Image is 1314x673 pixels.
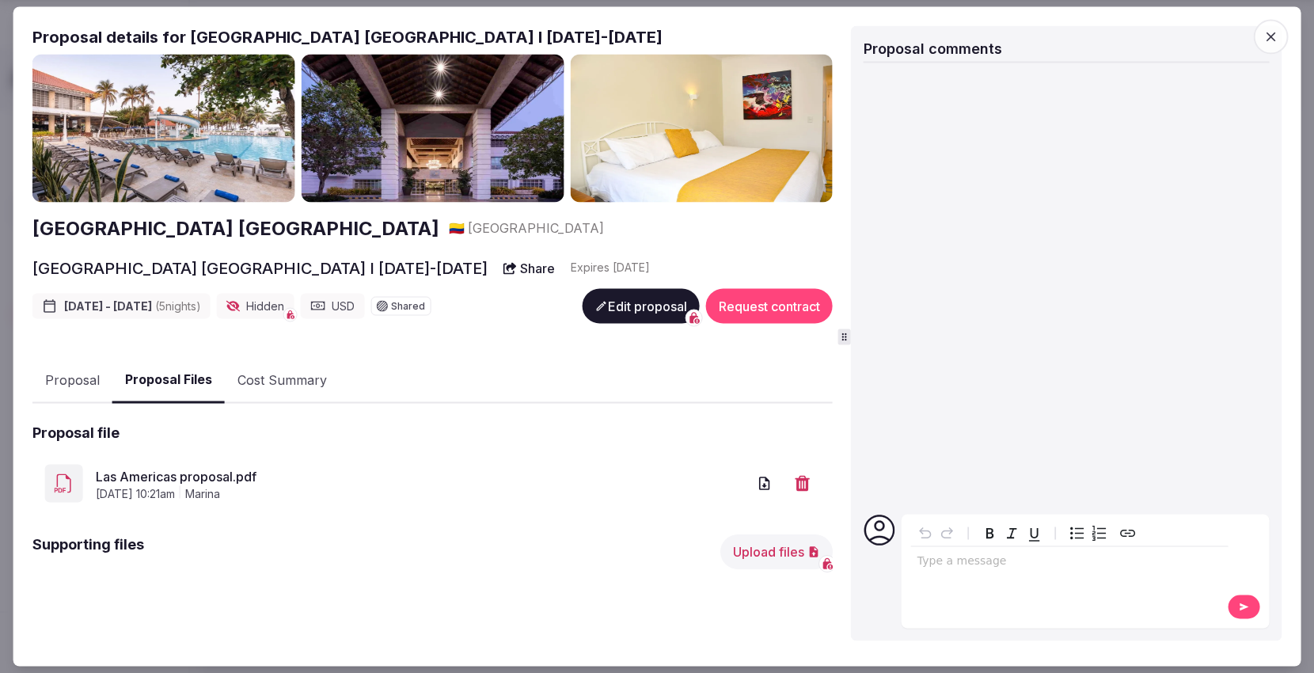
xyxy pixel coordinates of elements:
[32,534,144,569] h2: Supporting files
[217,294,294,319] div: Hidden
[96,466,747,485] a: Las Americas proposal.pdf
[155,299,201,313] span: ( 5 night s )
[300,294,364,319] div: USD
[96,485,175,501] span: [DATE] 10:21am
[720,534,833,569] button: Upload files
[449,220,465,236] span: 🇨🇴
[391,302,425,311] span: Shared
[449,219,465,237] button: 🇨🇴
[864,40,1002,57] span: Proposal comments
[1023,523,1046,545] button: Underline
[468,219,604,237] span: [GEOGRAPHIC_DATA]
[32,26,833,48] h2: Proposal details for [GEOGRAPHIC_DATA] [GEOGRAPHIC_DATA] I [DATE]-[DATE]
[1001,523,1023,545] button: Italic
[32,423,120,443] h2: Proposal file
[571,260,650,276] div: Expire s [DATE]
[225,357,340,403] button: Cost Summary
[32,215,439,241] a: [GEOGRAPHIC_DATA] [GEOGRAPHIC_DATA]
[706,289,833,324] button: Request contract
[185,485,220,501] span: marina
[32,257,488,279] h2: [GEOGRAPHIC_DATA] [GEOGRAPHIC_DATA] I [DATE]-[DATE]
[570,55,833,203] img: Gallery photo 3
[979,523,1001,545] button: Bold
[911,547,1229,579] div: editable markdown
[112,357,225,404] button: Proposal Files
[32,357,112,403] button: Proposal
[494,254,564,283] button: Share
[64,298,201,314] span: [DATE] - [DATE]
[1088,523,1111,545] button: Numbered list
[583,289,700,324] button: Edit proposal
[1117,523,1139,545] button: Create link
[1066,523,1111,545] div: toggle group
[301,55,564,203] img: Gallery photo 2
[32,55,295,203] img: Gallery photo 1
[1066,523,1088,545] button: Bulleted list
